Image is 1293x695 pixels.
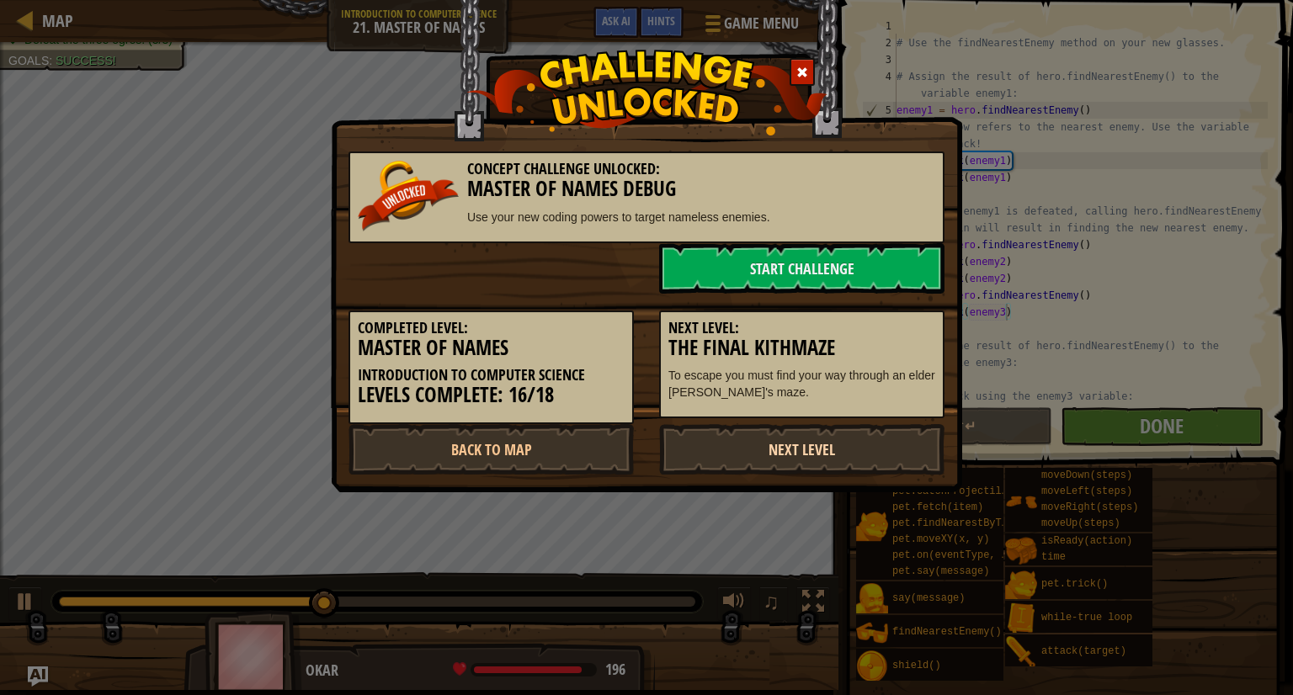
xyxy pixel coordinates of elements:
[659,424,944,475] a: Next Level
[668,367,935,401] p: To escape you must find your way through an elder [PERSON_NAME]'s maze.
[466,50,827,135] img: challenge_unlocked.png
[358,161,459,231] img: unlocked_banner.png
[467,158,660,179] span: Concept Challenge Unlocked:
[358,178,935,200] h3: Master Of Names Debug
[358,367,625,384] h5: Introduction to Computer Science
[659,243,944,294] a: Start Challenge
[358,337,625,359] h3: Master of Names
[358,384,625,406] h3: Levels Complete: 16/18
[349,424,634,475] a: Back to Map
[668,337,935,359] h3: The Final Kithmaze
[358,320,625,337] h5: Completed Level:
[358,209,935,225] p: Use your new coding powers to target nameless enemies.
[668,320,935,337] h5: Next Level:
